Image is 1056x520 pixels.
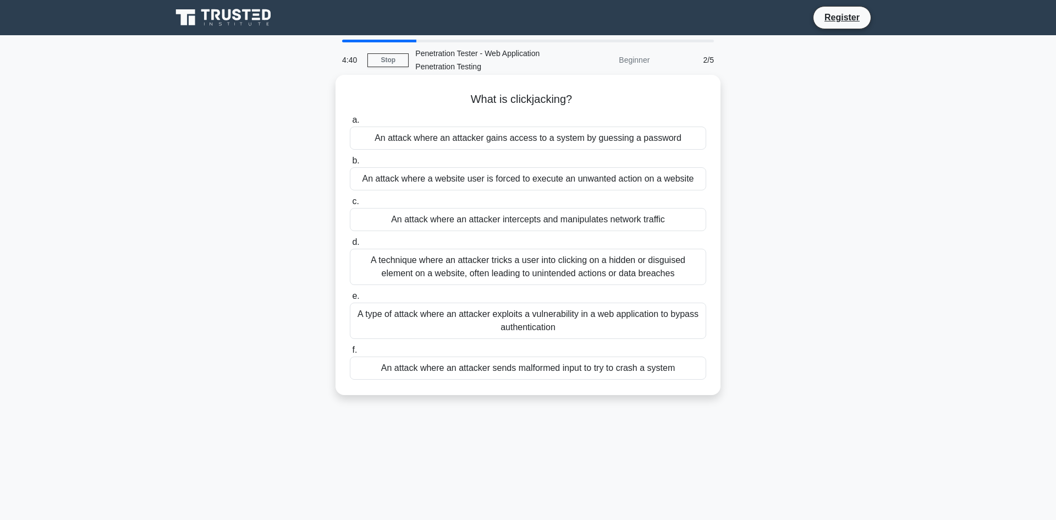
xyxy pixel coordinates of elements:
span: d. [352,237,359,247]
div: An attack where a website user is forced to execute an unwanted action on a website [350,167,706,190]
div: A technique where an attacker tricks a user into clicking on a hidden or disguised element on a w... [350,249,706,285]
span: e. [352,291,359,300]
span: b. [352,156,359,165]
a: Stop [367,53,409,67]
div: 2/5 [656,49,721,71]
div: A type of attack where an attacker exploits a vulnerability in a web application to bypass authen... [350,303,706,339]
div: Beginner [560,49,656,71]
div: An attack where an attacker gains access to a system by guessing a password [350,127,706,150]
div: 4:40 [335,49,367,71]
span: a. [352,115,359,124]
span: c. [352,196,359,206]
div: An attack where an attacker intercepts and manipulates network traffic [350,208,706,231]
a: Register [818,10,866,24]
div: Penetration Tester - Web Application Penetration Testing [409,42,560,78]
div: An attack where an attacker sends malformed input to try to crash a system [350,357,706,380]
span: f. [352,345,357,354]
h5: What is clickjacking? [349,92,707,107]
